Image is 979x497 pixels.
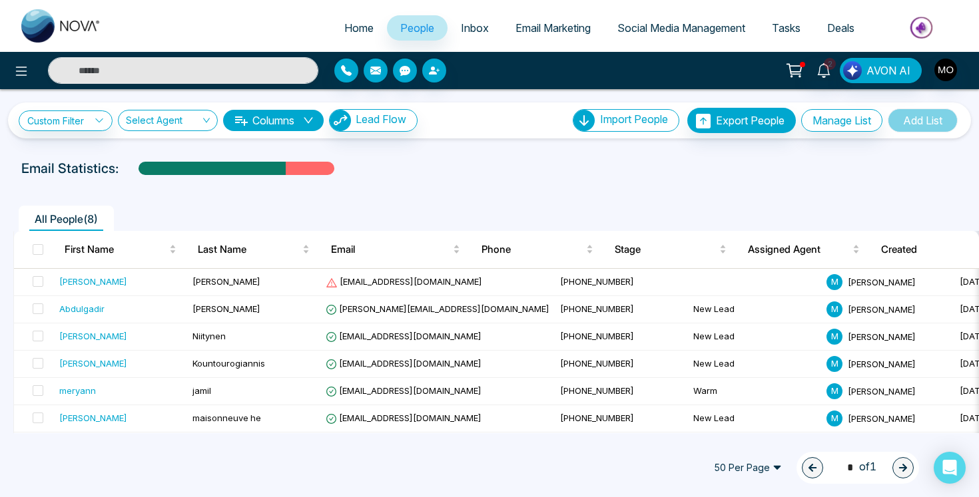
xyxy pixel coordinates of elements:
[808,58,840,81] a: 2
[560,385,634,396] span: [PHONE_NUMBER]
[826,301,842,317] span: M
[19,110,113,131] a: Custom Filter
[748,242,850,257] span: Assigned Agent
[848,358,916,369] span: [PERSON_NAME]
[826,411,842,426] span: M
[59,384,96,397] div: meryann
[329,109,418,132] button: Lead Flow
[801,109,882,132] button: Manage List
[848,276,916,287] span: [PERSON_NAME]
[687,108,796,133] button: Export People
[827,21,854,35] span: Deals
[826,383,842,399] span: M
[59,329,127,343] div: [PERSON_NAME]
[688,296,821,323] td: New Lead
[560,358,634,369] span: [PHONE_NUMBER]
[826,274,842,290] span: M
[303,115,314,126] span: down
[604,231,737,268] th: Stage
[198,242,300,257] span: Last Name
[54,231,187,268] th: First Name
[617,21,745,35] span: Social Media Management
[59,411,127,424] div: [PERSON_NAME]
[688,405,821,432] td: New Lead
[515,21,591,35] span: Email Marketing
[848,331,916,341] span: [PERSON_NAME]
[848,303,916,314] span: [PERSON_NAME]
[223,110,324,131] button: Columnsdown
[560,413,634,423] span: [PHONE_NUMBER]
[772,21,801,35] span: Tasks
[59,275,127,288] div: [PERSON_NAME]
[688,378,821,405] td: Warm
[326,303,549,314] span: [PERSON_NAME][EMAIL_ADDRESS][DOMAIN_NAME]
[192,413,261,423] span: maisonneuve he
[29,212,103,226] span: All People ( 8 )
[934,59,957,81] img: User Avatar
[320,231,471,268] th: Email
[192,331,226,341] span: Niitynen
[471,231,604,268] th: Phone
[21,9,101,43] img: Nova CRM Logo
[400,21,434,35] span: People
[848,385,916,396] span: [PERSON_NAME]
[461,21,489,35] span: Inbox
[934,452,966,484] div: Open Intercom Messenger
[560,331,634,341] span: [PHONE_NUMBER]
[21,158,119,178] p: Email Statistics:
[331,242,450,257] span: Email
[705,457,791,478] span: 50 Per Page
[759,15,814,41] a: Tasks
[826,329,842,345] span: M
[59,357,127,370] div: [PERSON_NAME]
[688,351,821,378] td: New Lead
[716,114,785,127] span: Export People
[814,15,868,41] a: Deals
[840,58,922,83] button: AVON AI
[874,13,971,43] img: Market-place.gif
[866,63,910,79] span: AVON AI
[187,231,320,268] th: Last Name
[688,323,821,351] td: New Lead
[387,15,448,41] a: People
[502,15,604,41] a: Email Marketing
[600,112,668,126] span: Import People
[326,276,482,287] span: [EMAIL_ADDRESS][DOMAIN_NAME]
[326,413,482,423] span: [EMAIL_ADDRESS][DOMAIN_NAME]
[560,276,634,287] span: [PHONE_NUMBER]
[326,358,482,369] span: [EMAIL_ADDRESS][DOMAIN_NAME]
[59,302,105,315] div: Abdulgadir
[848,413,916,423] span: [PERSON_NAME]
[615,242,717,257] span: Stage
[192,358,265,369] span: Kountourogiannis
[737,231,870,268] th: Assigned Agent
[826,356,842,372] span: M
[482,242,583,257] span: Phone
[839,458,876,476] span: of 1
[560,303,634,314] span: [PHONE_NUMBER]
[448,15,502,41] a: Inbox
[356,112,406,126] span: Lead Flow
[688,432,821,460] td: New Lead
[192,303,260,314] span: [PERSON_NAME]
[330,110,351,131] img: Lead Flow
[192,385,211,396] span: jamil
[326,331,482,341] span: [EMAIL_ADDRESS][DOMAIN_NAME]
[326,385,482,396] span: [EMAIL_ADDRESS][DOMAIN_NAME]
[331,15,387,41] a: Home
[824,58,836,70] span: 2
[65,242,166,257] span: First Name
[344,21,374,35] span: Home
[324,109,418,132] a: Lead FlowLead Flow
[604,15,759,41] a: Social Media Management
[843,61,862,80] img: Lead Flow
[192,276,260,287] span: [PERSON_NAME]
